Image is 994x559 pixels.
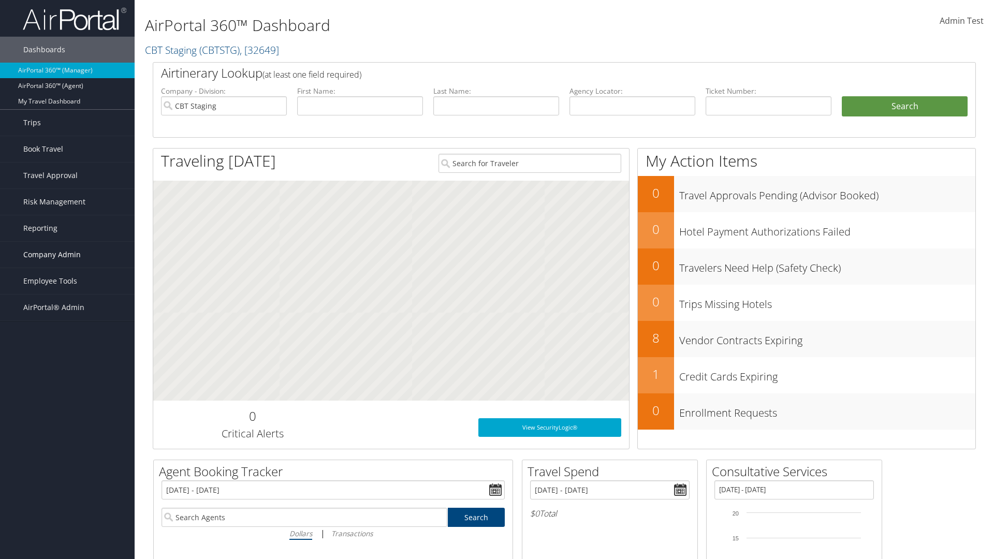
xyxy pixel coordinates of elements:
[679,328,975,348] h3: Vendor Contracts Expiring
[638,150,975,172] h1: My Action Items
[162,527,505,540] div: |
[638,176,975,212] a: 0Travel Approvals Pending (Advisor Booked)
[638,402,674,419] h2: 0
[145,43,279,57] a: CBT Staging
[638,329,674,347] h2: 8
[23,163,78,188] span: Travel Approval
[638,357,975,393] a: 1Credit Cards Expiring
[638,220,674,238] h2: 0
[448,508,505,527] a: Search
[438,154,621,173] input: Search for Traveler
[23,268,77,294] span: Employee Tools
[679,401,975,420] h3: Enrollment Requests
[530,508,690,519] h6: Total
[733,535,739,541] tspan: 15
[23,7,126,31] img: airportal-logo.png
[528,463,697,480] h2: Travel Spend
[162,508,447,527] input: Search Agents
[199,43,240,57] span: ( CBTSTG )
[530,508,539,519] span: $0
[23,189,85,215] span: Risk Management
[23,37,65,63] span: Dashboards
[712,463,882,480] h2: Consultative Services
[638,321,975,357] a: 8Vendor Contracts Expiring
[161,426,344,441] h3: Critical Alerts
[161,86,287,96] label: Company - Division:
[733,510,739,517] tspan: 20
[23,242,81,268] span: Company Admin
[679,219,975,239] h3: Hotel Payment Authorizations Failed
[638,293,674,311] h2: 0
[23,110,41,136] span: Trips
[23,215,57,241] span: Reporting
[161,150,276,172] h1: Traveling [DATE]
[240,43,279,57] span: , [ 32649 ]
[145,14,704,36] h1: AirPortal 360™ Dashboard
[161,64,899,82] h2: Airtinerary Lookup
[23,295,84,320] span: AirPortal® Admin
[161,407,344,425] h2: 0
[842,96,968,117] button: Search
[679,183,975,203] h3: Travel Approvals Pending (Advisor Booked)
[638,393,975,430] a: 0Enrollment Requests
[289,528,312,538] i: Dollars
[433,86,559,96] label: Last Name:
[638,257,674,274] h2: 0
[262,69,361,80] span: (at least one field required)
[940,15,984,26] span: Admin Test
[23,136,63,162] span: Book Travel
[638,184,674,202] h2: 0
[638,212,975,248] a: 0Hotel Payment Authorizations Failed
[638,365,674,383] h2: 1
[159,463,513,480] h2: Agent Booking Tracker
[940,5,984,37] a: Admin Test
[331,528,373,538] i: Transactions
[706,86,831,96] label: Ticket Number:
[638,285,975,321] a: 0Trips Missing Hotels
[638,248,975,285] a: 0Travelers Need Help (Safety Check)
[297,86,423,96] label: First Name:
[478,418,621,437] a: View SecurityLogic®
[679,292,975,312] h3: Trips Missing Hotels
[679,364,975,384] h3: Credit Cards Expiring
[569,86,695,96] label: Agency Locator:
[679,256,975,275] h3: Travelers Need Help (Safety Check)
